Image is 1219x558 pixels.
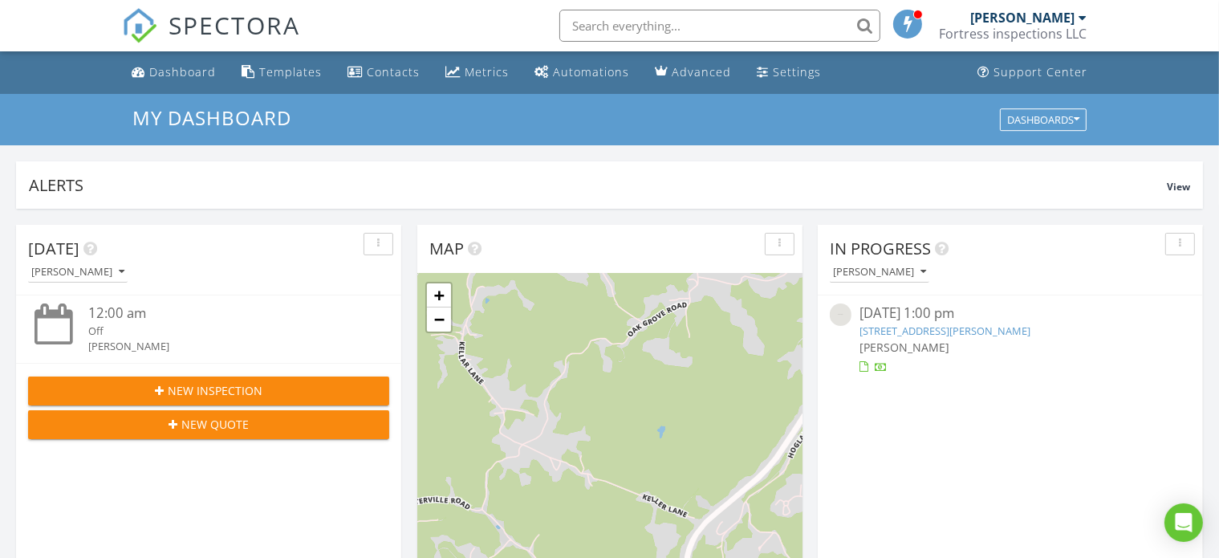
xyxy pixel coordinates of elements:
div: Off [88,324,360,339]
div: Automations [553,64,629,79]
div: Dashboards [1007,114,1079,125]
a: Zoom out [427,308,451,332]
a: Zoom in [427,283,451,308]
div: [PERSON_NAME] [833,267,926,278]
span: [DATE] [28,238,79,259]
a: Contacts [341,58,426,88]
span: SPECTORA [169,8,300,42]
button: New Quote [28,410,389,439]
a: Dashboard [125,58,222,88]
div: 12:00 am [88,303,360,324]
div: [PERSON_NAME] [31,267,124,278]
a: Templates [235,58,328,88]
div: [PERSON_NAME] [970,10,1075,26]
a: [DATE] 1:00 pm [STREET_ADDRESS][PERSON_NAME] [PERSON_NAME] [830,303,1191,375]
a: Advanced [648,58,737,88]
button: [PERSON_NAME] [28,262,128,283]
span: New Inspection [168,382,262,399]
div: Advanced [672,64,731,79]
a: SPECTORA [122,22,300,55]
button: New Inspection [28,377,389,405]
a: Metrics [439,58,515,88]
div: Open Intercom Messenger [1164,503,1203,542]
a: Automations (Basic) [528,58,636,88]
div: [DATE] 1:00 pm [859,303,1160,324]
img: streetview [830,303,851,325]
a: Settings [750,58,827,88]
div: Alerts [29,174,1167,196]
div: Support Center [993,64,1087,79]
span: My Dashboard [132,104,291,131]
span: View [1167,180,1190,193]
img: The Best Home Inspection Software - Spectora [122,8,157,43]
button: Dashboards [1000,108,1087,131]
div: Templates [259,64,322,79]
div: [PERSON_NAME] [88,339,360,354]
div: Metrics [465,64,509,79]
div: Dashboard [149,64,216,79]
span: New Quote [181,416,249,433]
button: [PERSON_NAME] [830,262,929,283]
input: Search everything... [559,10,880,42]
span: In Progress [830,238,931,259]
a: [STREET_ADDRESS][PERSON_NAME] [859,324,1030,338]
span: [PERSON_NAME] [859,340,949,355]
div: Fortress inspections LLC [939,26,1087,42]
span: Map [429,238,464,259]
div: Contacts [367,64,420,79]
div: Settings [773,64,821,79]
a: Support Center [971,58,1094,88]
